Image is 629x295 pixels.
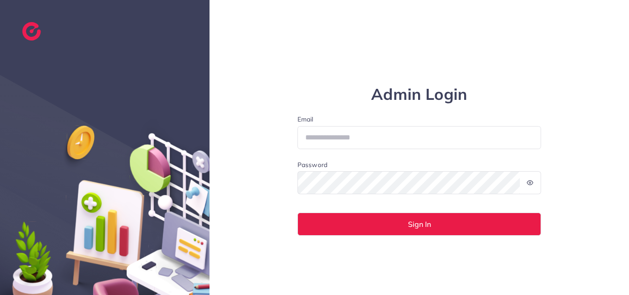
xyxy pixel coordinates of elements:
[22,22,41,40] img: logo
[297,85,542,104] h1: Admin Login
[297,213,542,236] button: Sign In
[408,220,431,228] span: Sign In
[297,160,327,169] label: Password
[297,115,542,124] label: Email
